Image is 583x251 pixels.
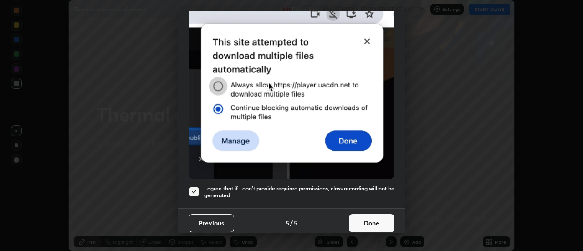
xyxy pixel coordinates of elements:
[189,214,234,232] button: Previous
[290,218,293,228] h4: /
[286,218,289,228] h4: 5
[204,185,394,199] h5: I agree that if I don't provide required permissions, class recording will not be generated
[294,218,297,228] h4: 5
[349,214,394,232] button: Done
